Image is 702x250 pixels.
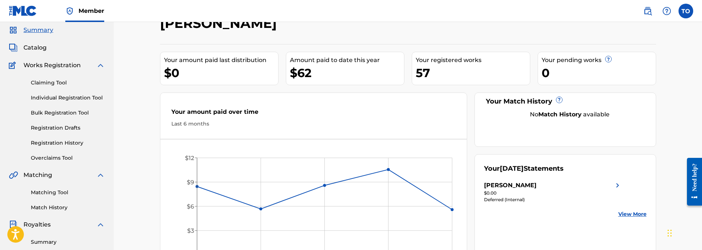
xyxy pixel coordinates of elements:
div: Help [659,4,674,18]
a: SummarySummary [9,26,53,35]
div: Drag [668,222,672,244]
strong: Match History [538,111,582,118]
tspan: $6 [186,203,194,210]
a: Registration History [31,139,105,147]
div: 0 [542,65,656,81]
div: Your Match History [484,97,647,106]
img: Royalties [9,220,18,229]
div: Deferred (Internal) [484,196,622,203]
img: help [662,7,671,15]
div: User Menu [679,4,693,18]
tspan: $12 [185,155,194,162]
a: Match History [31,204,105,211]
img: expand [96,61,105,70]
iframe: Resource Center [681,151,702,212]
img: right chevron icon [613,181,622,190]
a: Bulk Registration Tool [31,109,105,117]
a: Overclaims Tool [31,154,105,162]
div: Amount paid to date this year [290,56,404,65]
span: Member [79,7,104,15]
span: Catalog [23,43,47,52]
div: Your amount paid last distribution [164,56,278,65]
img: Top Rightsholder [65,7,74,15]
a: Individual Registration Tool [31,94,105,102]
a: Claiming Tool [31,79,105,87]
span: Matching [23,171,52,180]
img: MLC Logo [9,6,37,16]
a: CatalogCatalog [9,43,47,52]
a: Matching Tool [31,189,105,196]
div: Your registered works [416,56,530,65]
span: Royalties [23,220,51,229]
a: Public Search [640,4,655,18]
div: Your amount paid over time [171,108,456,120]
div: Your Statements [484,164,564,174]
span: Works Registration [23,61,81,70]
span: ? [556,97,562,103]
h2: [PERSON_NAME] [160,15,280,32]
iframe: Chat Widget [665,215,702,250]
span: ? [605,56,611,62]
div: [PERSON_NAME] [484,181,536,190]
tspan: $9 [186,179,194,186]
a: [PERSON_NAME]right chevron icon$0.00Deferred (Internal) [484,181,622,203]
a: Registration Drafts [31,124,105,132]
div: $0.00 [484,190,622,196]
img: Catalog [9,43,18,52]
img: expand [96,220,105,229]
img: Matching [9,171,18,180]
img: search [643,7,652,15]
div: No available [493,110,647,119]
div: $0 [164,65,278,81]
div: Your pending works [542,56,656,65]
a: Summary [31,238,105,246]
div: $62 [290,65,404,81]
tspan: $3 [187,227,194,234]
span: [DATE] [500,164,524,173]
div: 57 [416,65,530,81]
div: Last 6 months [171,120,456,128]
img: Works Registration [9,61,18,70]
span: Summary [23,26,53,35]
img: Summary [9,26,18,35]
a: View More [618,210,647,218]
img: expand [96,171,105,180]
